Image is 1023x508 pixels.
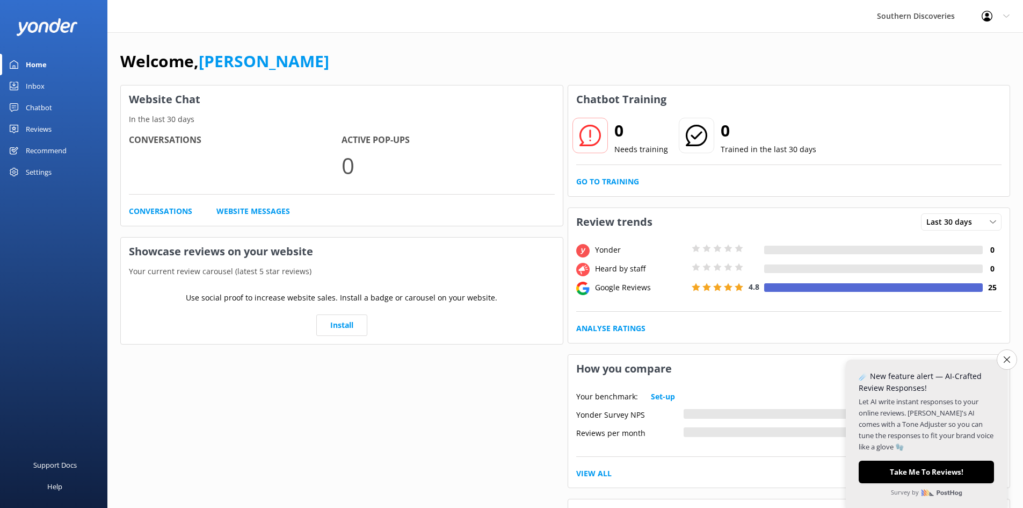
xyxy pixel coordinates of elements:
p: Use social proof to increase website sales. Install a badge or carousel on your website. [186,292,497,304]
img: yonder-white-logo.png [16,18,78,36]
h4: 0 [983,244,1002,256]
div: Settings [26,161,52,183]
div: Google Reviews [592,282,689,294]
div: Inbox [26,75,45,97]
h4: 0 [983,263,1002,275]
a: Analyse Ratings [576,323,645,334]
h3: Website Chat [121,85,563,113]
a: Set-up [651,391,675,403]
span: 4.8 [749,282,759,292]
div: Chatbot [26,97,52,118]
a: Conversations [129,205,192,217]
div: Yonder Survey NPS [576,409,684,419]
p: In the last 30 days [121,113,563,125]
div: Support Docs [33,454,77,476]
h3: Review trends [568,208,661,236]
h4: Active Pop-ups [342,133,554,147]
span: Last 30 days [926,216,978,228]
p: Trained in the last 30 days [721,144,816,155]
div: Heard by staff [592,263,689,275]
p: 0 [342,147,554,183]
h3: Showcase reviews on your website [121,238,563,266]
a: Go to Training [576,176,639,188]
a: Install [316,314,367,336]
h4: Conversations [129,133,342,147]
a: [PERSON_NAME] [199,50,329,72]
h2: 0 [614,118,668,144]
p: Your benchmark: [576,391,638,403]
div: Help [47,476,62,497]
h3: How you compare [568,355,680,383]
h2: 0 [721,118,816,144]
h1: Welcome, [120,48,329,74]
p: Needs training [614,144,668,155]
div: Reviews per month [576,427,684,437]
div: Reviews [26,118,52,140]
a: Website Messages [216,205,290,217]
p: Your current review carousel (latest 5 star reviews) [121,266,563,277]
h4: 25 [983,282,1002,294]
div: Recommend [26,140,67,161]
div: Yonder [592,244,689,256]
a: View All [576,468,612,480]
div: Home [26,54,47,75]
h3: Chatbot Training [568,85,674,113]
